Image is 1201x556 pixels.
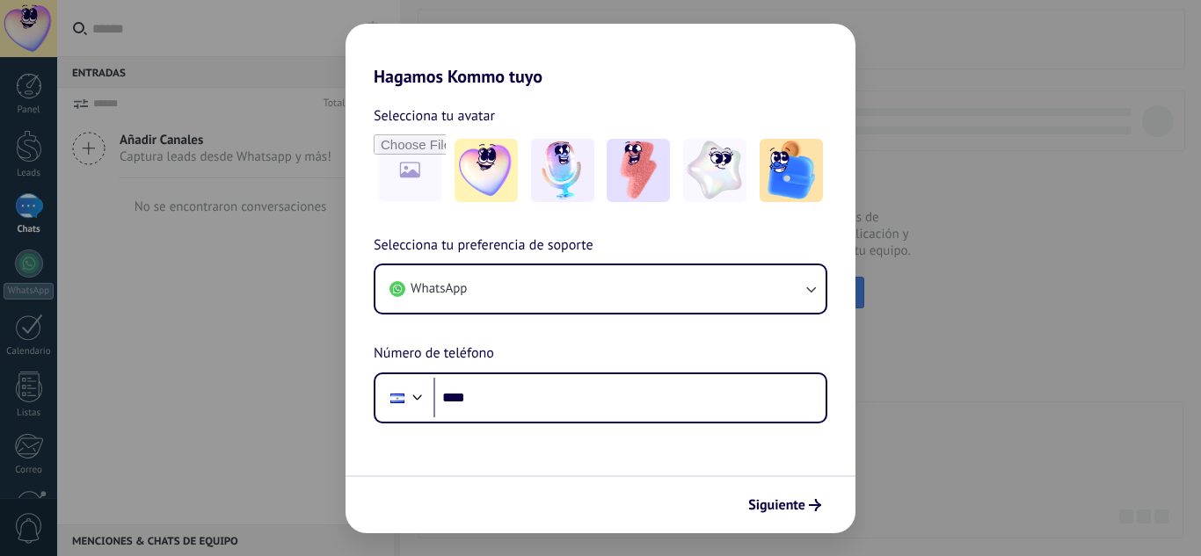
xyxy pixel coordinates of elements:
[683,139,746,202] img: -4.jpeg
[374,235,593,257] span: Selecciona tu preferencia de soporte
[375,265,826,313] button: WhatsApp
[748,499,805,511] span: Siguiente
[411,280,467,298] span: WhatsApp
[374,105,495,127] span: Selecciona tu avatar
[531,139,594,202] img: -2.jpeg
[346,24,855,87] h2: Hagamos Kommo tuyo
[607,139,670,202] img: -3.jpeg
[381,379,414,416] div: El Salvador: + 503
[760,139,823,202] img: -5.jpeg
[374,343,494,365] span: Número de teléfono
[740,490,829,520] button: Siguiente
[455,139,518,202] img: -1.jpeg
